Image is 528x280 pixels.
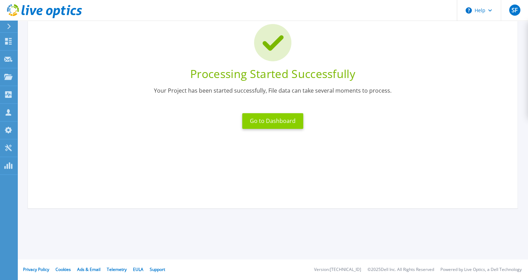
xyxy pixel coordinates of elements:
[38,67,507,81] div: Processing Started Successfully
[150,266,165,272] a: Support
[107,266,127,272] a: Telemetry
[314,267,361,272] li: Version: [TECHNICAL_ID]
[55,266,71,272] a: Cookies
[512,7,518,13] span: SF
[38,87,507,104] div: Your Project has been started successfully, File data can take several moments to process.
[367,267,434,272] li: © 2025 Dell Inc. All Rights Reserved
[77,266,101,272] a: Ads & Email
[23,266,49,272] a: Privacy Policy
[133,266,143,272] a: EULA
[242,113,303,129] button: Go to Dashboard
[440,267,522,272] li: Powered by Live Optics, a Dell Technology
